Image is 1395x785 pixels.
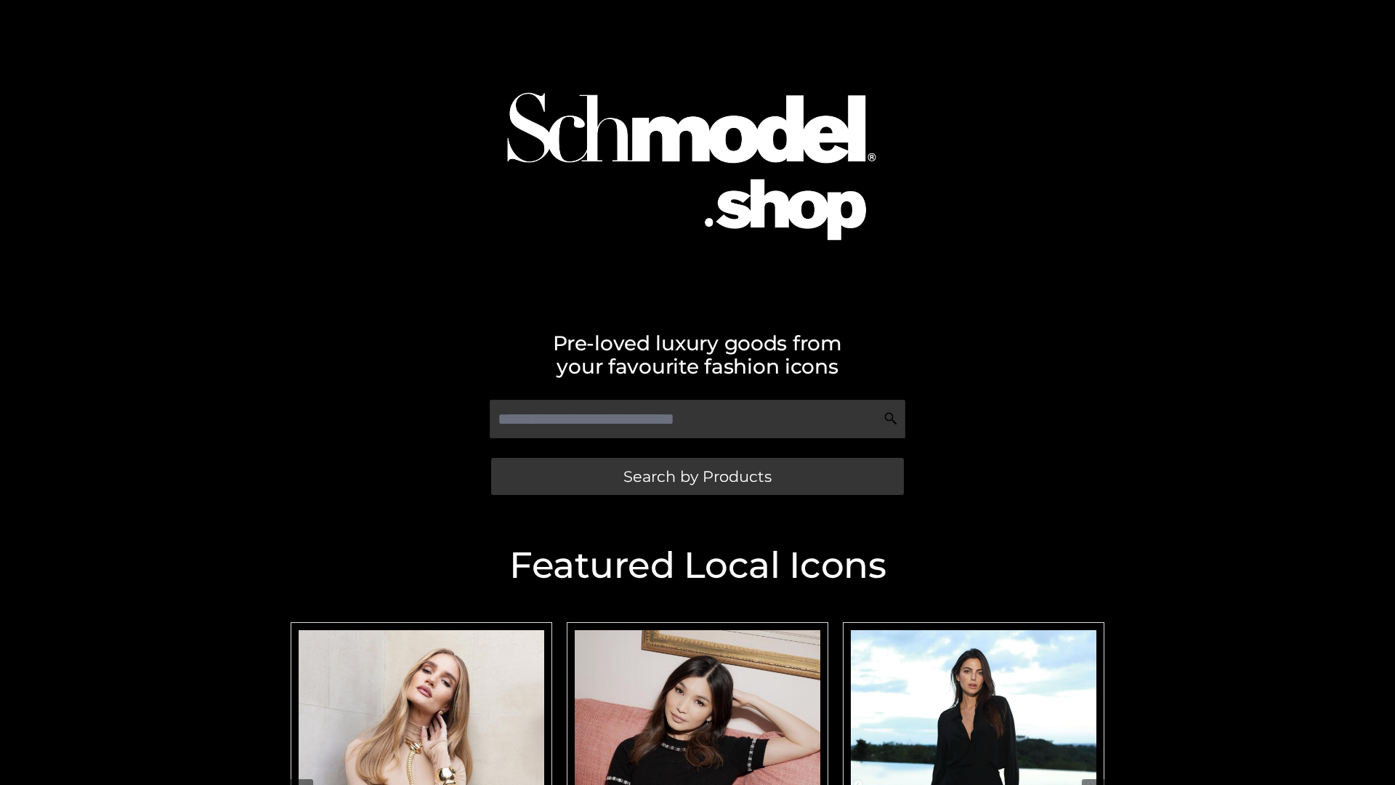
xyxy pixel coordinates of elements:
a: Search by Products [491,458,904,495]
h2: Pre-loved luxury goods from your favourite fashion icons [283,331,1112,378]
span: Search by Products [623,469,772,484]
img: Search Icon [883,411,898,426]
h2: Featured Local Icons​ [283,547,1112,584]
